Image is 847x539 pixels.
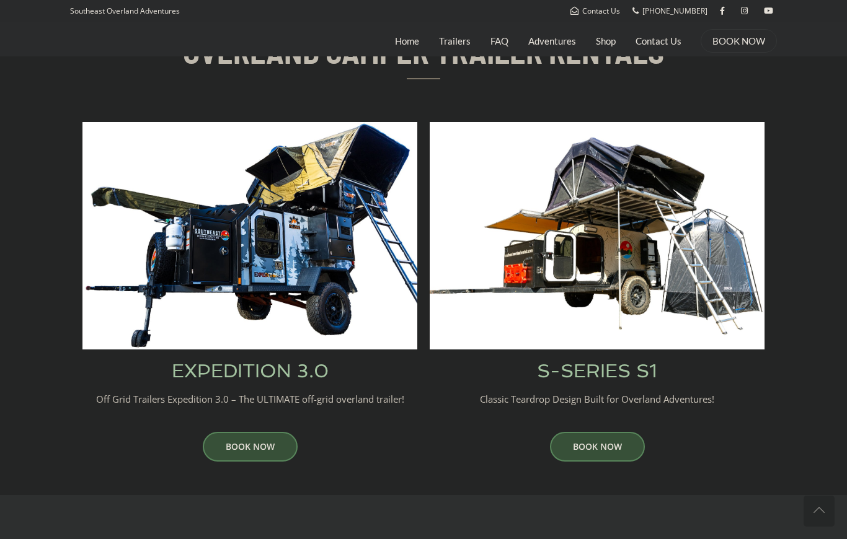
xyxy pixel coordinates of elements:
span: [PHONE_NUMBER] [642,6,707,16]
a: BOOK NOW [550,432,645,462]
a: Contact Us [570,6,620,16]
a: Contact Us [636,25,681,56]
h3: S-SERIES S1 [430,362,765,380]
span: Contact Us [582,6,620,16]
a: FAQ [490,25,508,56]
p: Classic Teardrop Design Built for Overland Adventures! [430,393,765,406]
a: Trailers [439,25,471,56]
a: Adventures [528,25,576,56]
p: Southeast Overland Adventures [70,3,180,19]
a: Shop [596,25,616,56]
a: Home [395,25,419,56]
p: Off Grid Trailers Expedition 3.0 – The ULTIMATE off-grid overland trailer! [82,393,417,406]
a: BOOK NOW [712,35,765,47]
img: Southeast Overland Adventures S-Series S1 Overland Trailer Full Setup [430,122,765,349]
a: BOOK NOW [203,432,298,462]
h2: OVERLAND CAMPER TRAILER RENTALS [180,35,667,69]
a: [PHONE_NUMBER] [632,6,707,16]
img: Off Grid Trailers Expedition 3.0 Overland Trailer Full Setup [82,122,417,349]
h3: EXPEDITION 3.0 [82,362,417,380]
